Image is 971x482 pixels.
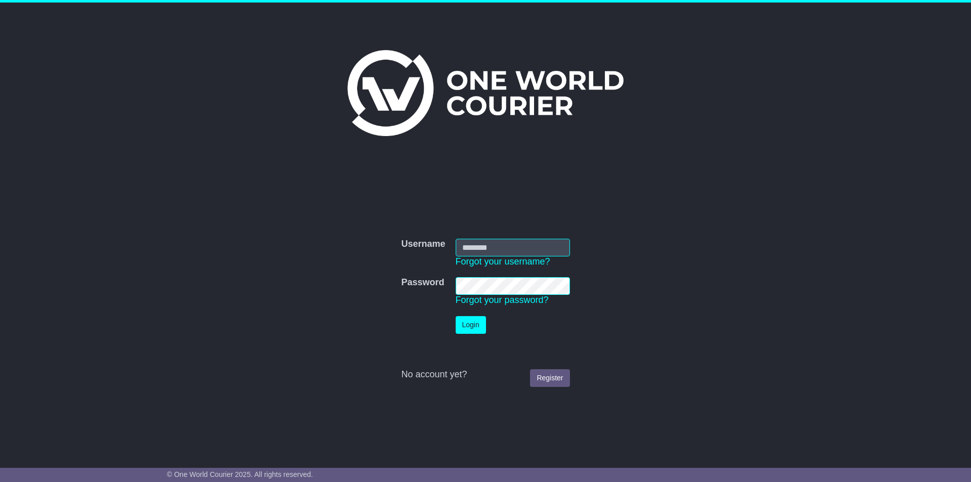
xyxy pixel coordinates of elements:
span: © One World Courier 2025. All rights reserved. [167,470,313,478]
a: Forgot your username? [456,256,550,267]
button: Login [456,316,486,334]
label: Password [401,277,444,288]
div: No account yet? [401,369,569,380]
a: Register [530,369,569,387]
a: Forgot your password? [456,295,549,305]
img: One World [347,50,624,136]
label: Username [401,239,445,250]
